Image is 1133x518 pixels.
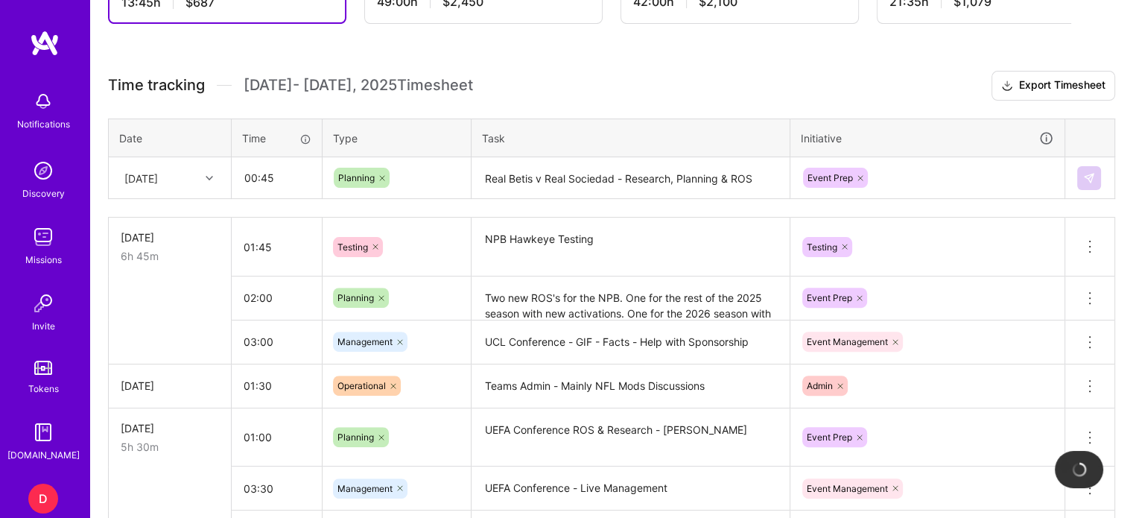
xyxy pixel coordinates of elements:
input: HH:MM [232,227,322,267]
textarea: Real Betis v Real Sociedad - Research, Planning & ROS [473,159,788,198]
input: HH:MM [232,417,322,457]
a: D [25,484,62,514]
span: [DATE] - [DATE] , 2025 Timesheet [244,76,473,95]
img: tokens [34,361,52,375]
th: Type [323,119,472,157]
div: [DATE] [121,420,219,436]
img: discovery [28,156,58,186]
span: Testing [807,241,837,253]
span: Planning [337,292,374,303]
span: Time tracking [108,76,205,95]
img: Invite [28,288,58,318]
span: Testing [337,241,368,253]
span: Event Management [807,483,888,494]
textarea: Teams Admin - Mainly NFL Mods Discussions [473,366,788,407]
textarea: UEFA Conference ROS & Research - [PERSON_NAME] [473,410,788,466]
div: Time [242,130,311,146]
img: teamwork [28,222,58,252]
div: [DATE] [121,378,219,394]
span: Management [337,336,393,347]
div: [DOMAIN_NAME] [7,447,80,463]
div: 6h 45m [121,248,219,264]
div: Notifications [17,116,70,132]
th: Date [109,119,232,157]
input: HH:MM [232,278,322,318]
div: Invite [32,318,55,334]
textarea: UCL Conference - GIF - Facts - Help with Sponsorship [473,322,788,363]
div: Initiative [801,130,1054,147]
div: Discovery [22,186,65,201]
input: HH:MM [232,322,322,361]
span: Event Management [807,336,888,347]
span: Event Prep [807,292,852,303]
button: Export Timesheet [991,71,1115,101]
span: Planning [337,432,374,443]
i: icon Chevron [206,174,213,182]
input: HH:MM [232,469,322,508]
i: icon Download [1001,78,1013,94]
textarea: NPB Hawkeye Testing [473,219,788,275]
div: [DATE] [121,230,219,245]
input: HH:MM [232,366,322,405]
span: Event Prep [807,172,853,183]
th: Task [472,119,790,157]
img: loading [1068,459,1089,480]
span: Management [337,483,393,494]
span: Planning [338,172,375,183]
textarea: Two new ROS's for the NPB. One for the rest of the 2025 season with new activations. One for the ... [473,278,788,319]
img: bell [28,86,58,116]
span: Event Prep [807,432,852,443]
span: Operational [337,380,386,391]
div: [DATE] [124,170,158,186]
div: Tokens [28,381,59,397]
span: Admin [807,380,833,391]
input: HH:MM [232,158,321,198]
img: logo [30,30,60,57]
img: guide book [28,417,58,447]
div: D [28,484,58,514]
div: Missions [25,252,62,268]
div: null [1077,166,1102,190]
textarea: UEFA Conference - Live Management [473,468,788,509]
img: Submit [1083,172,1095,184]
div: 5h 30m [121,439,219,455]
